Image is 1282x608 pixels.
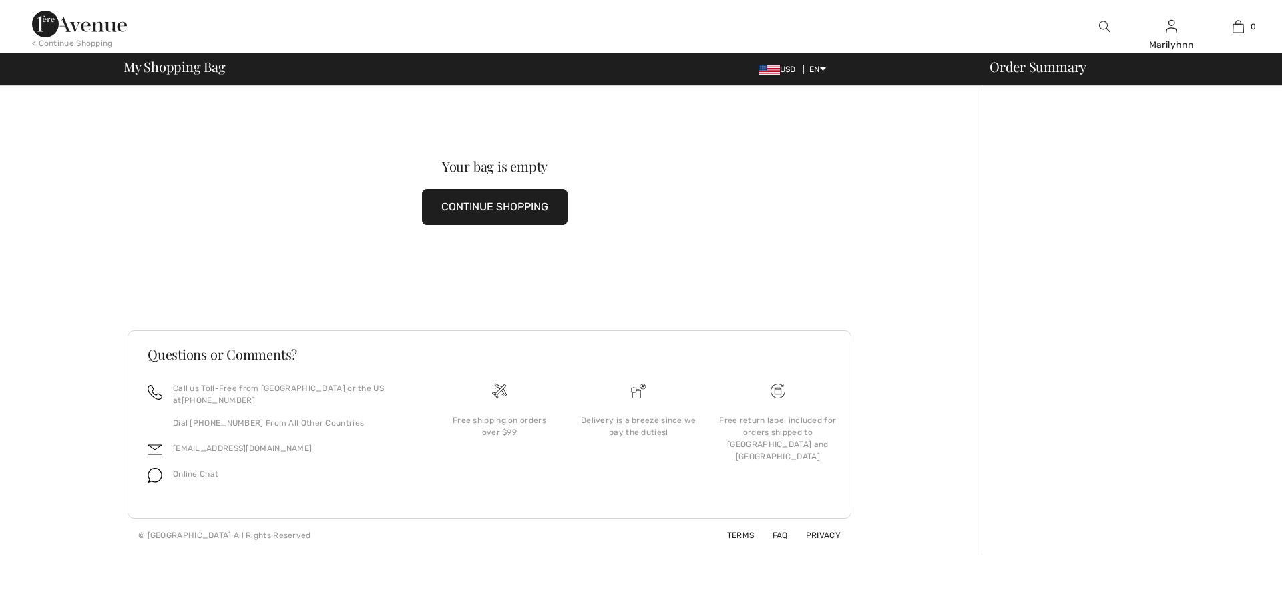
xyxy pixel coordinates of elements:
h3: Questions or Comments? [148,348,831,361]
div: Order Summary [974,60,1274,73]
img: My Bag [1233,19,1244,35]
img: Free shipping on orders over $99 [771,384,785,398]
a: [EMAIL_ADDRESS][DOMAIN_NAME] [173,444,312,453]
a: Privacy [790,531,841,540]
a: Sign In [1166,20,1177,33]
span: My Shopping Bag [124,60,226,73]
div: © [GEOGRAPHIC_DATA] All Rights Reserved [138,529,311,541]
span: 0 [1251,21,1256,33]
p: Dial [PHONE_NUMBER] From All Other Countries [173,417,414,429]
div: Free shipping on orders over $99 [441,414,558,438]
div: < Continue Shopping [32,37,113,49]
span: Online Chat [173,469,218,479]
div: Marilyhnn [1138,38,1204,52]
a: [PHONE_NUMBER] [182,396,255,405]
div: Free return label included for orders shipped to [GEOGRAPHIC_DATA] and [GEOGRAPHIC_DATA] [719,414,837,463]
img: US Dollar [759,65,780,75]
span: USD [759,65,801,74]
a: Terms [711,531,755,540]
div: Delivery is a breeze since we pay the duties! [580,414,697,438]
img: call [148,385,162,400]
div: Your bag is empty [164,160,825,173]
img: 1ère Avenue [32,11,127,37]
button: CONTINUE SHOPPING [422,189,568,225]
a: FAQ [757,531,788,540]
img: Delivery is a breeze since we pay the duties! [631,384,646,398]
img: chat [148,468,162,483]
img: email [148,442,162,457]
img: search the website [1099,19,1110,35]
a: 0 [1205,19,1271,35]
span: EN [809,65,826,74]
img: My Info [1166,19,1177,35]
p: Call us Toll-Free from [GEOGRAPHIC_DATA] or the US at [173,382,414,406]
img: Free shipping on orders over $99 [492,384,507,398]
